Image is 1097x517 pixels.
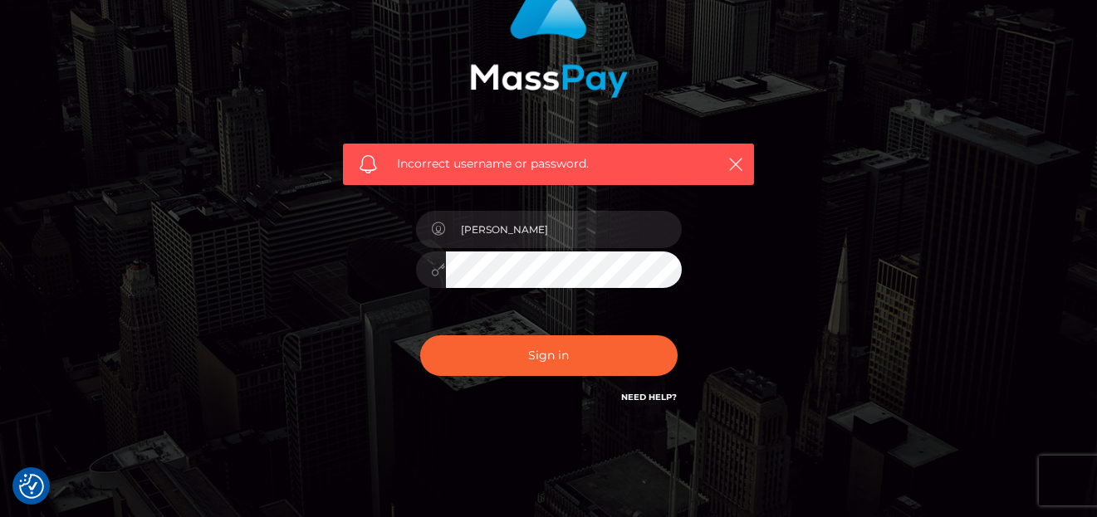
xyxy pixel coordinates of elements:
[420,335,678,376] button: Sign in
[19,474,44,499] button: Consent Preferences
[622,392,678,402] a: Need Help?
[446,211,682,248] input: Username...
[397,155,700,173] span: Incorrect username or password.
[19,474,44,499] img: Revisit consent button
